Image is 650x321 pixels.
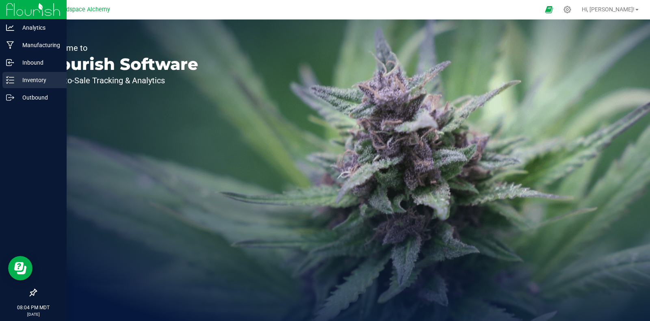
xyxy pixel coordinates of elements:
inline-svg: Inventory [6,76,14,84]
inline-svg: Manufacturing [6,41,14,49]
p: Welcome to [44,44,198,52]
p: Inbound [14,58,63,67]
p: Flourish Software [44,56,198,72]
span: Headspace Alchemy [56,6,110,13]
p: Manufacturing [14,40,63,50]
span: Hi, [PERSON_NAME]! [582,6,635,13]
inline-svg: Outbound [6,93,14,102]
inline-svg: Analytics [6,24,14,32]
iframe: Resource center [8,256,32,280]
span: Open Ecommerce Menu [540,2,558,17]
p: Inventory [14,75,63,85]
p: Analytics [14,23,63,33]
div: Manage settings [562,6,572,13]
inline-svg: Inbound [6,59,14,67]
p: 08:04 PM MDT [4,304,63,311]
p: [DATE] [4,311,63,317]
p: Seed-to-Sale Tracking & Analytics [44,76,198,85]
p: Outbound [14,93,63,102]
